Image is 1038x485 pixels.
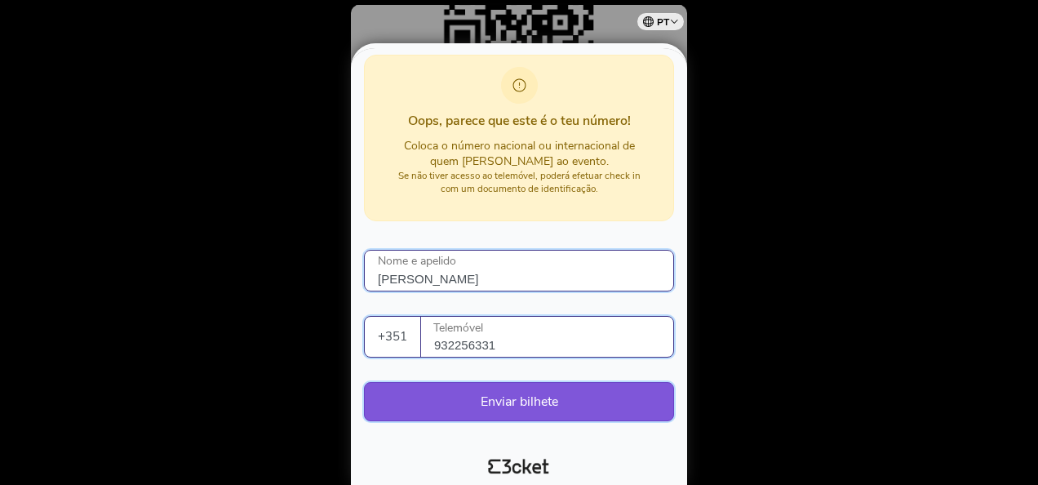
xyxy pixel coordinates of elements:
[421,317,675,340] label: Telemóvel
[364,250,674,291] input: Nome e apelido
[364,250,470,274] label: Nome e apelido
[434,317,673,357] input: Telemóvel
[398,169,641,195] small: Se não tiver acesso ao telemóvel, poderá efetuar check in com um documento de identificação.
[408,112,631,130] span: Oops, parece que este é o teu número!
[364,382,674,421] button: Enviar bilhete
[389,138,648,195] div: Coloca o número nacional ou internacional de quem [PERSON_NAME] ao evento.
